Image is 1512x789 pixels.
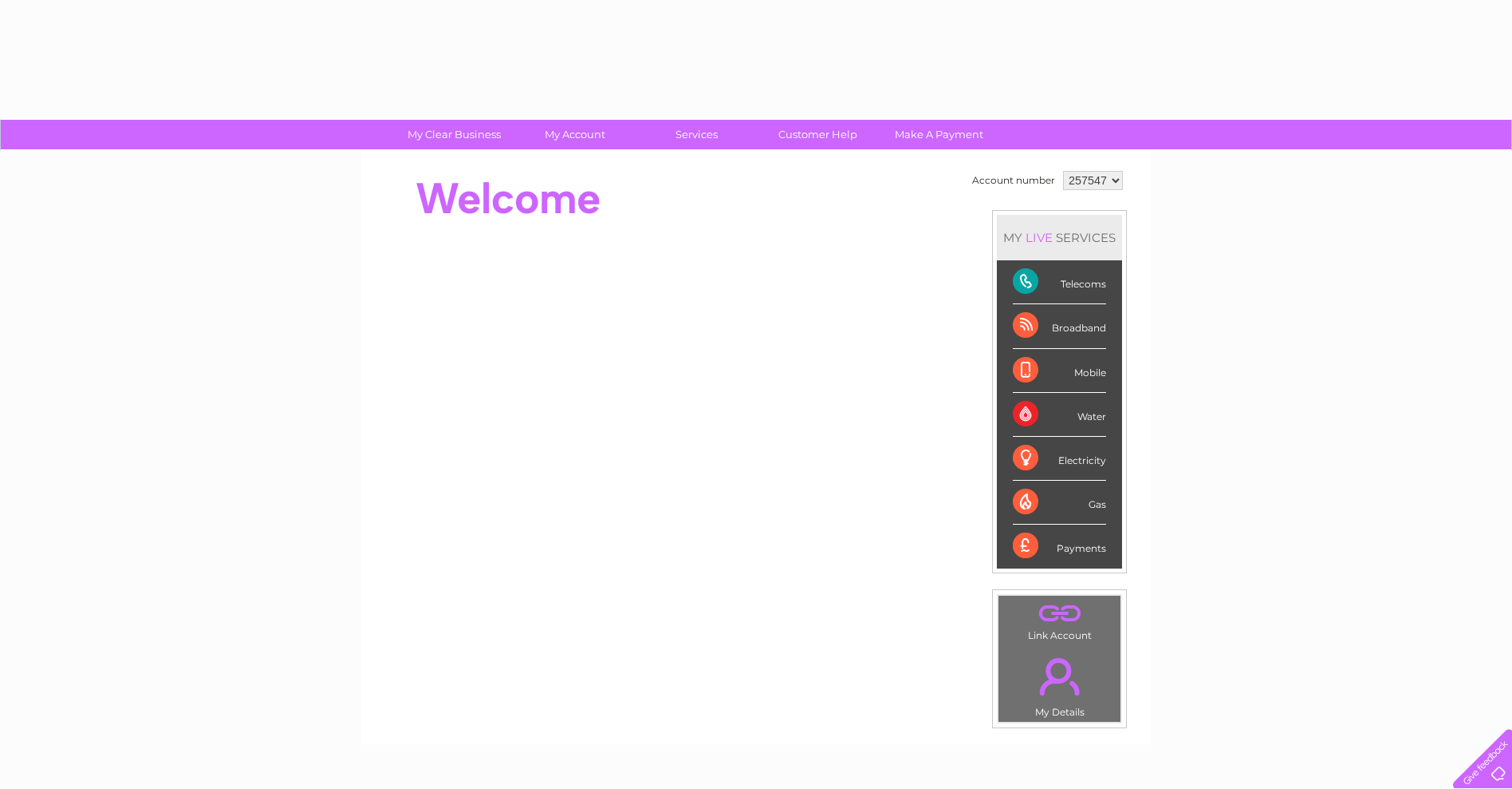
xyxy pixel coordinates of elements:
a: . [1002,600,1116,628]
a: Customer Help [752,120,884,149]
div: LIVE [1022,230,1056,245]
a: My Account [510,120,641,149]
div: Electricity [1013,437,1106,481]
a: Services [631,120,762,149]
td: Account number [968,167,1059,194]
a: . [1002,648,1116,704]
a: My Clear Business [388,120,520,149]
div: Mobile [1013,349,1106,393]
div: Telecoms [1013,260,1106,304]
div: Payments [1013,525,1106,568]
a: Make A Payment [873,120,1005,149]
div: Broadband [1013,304,1106,348]
div: Water [1013,393,1106,437]
div: MY SERVICES [997,215,1122,260]
td: Link Account [998,595,1121,645]
div: Gas [1013,481,1106,525]
td: My Details [998,644,1121,723]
